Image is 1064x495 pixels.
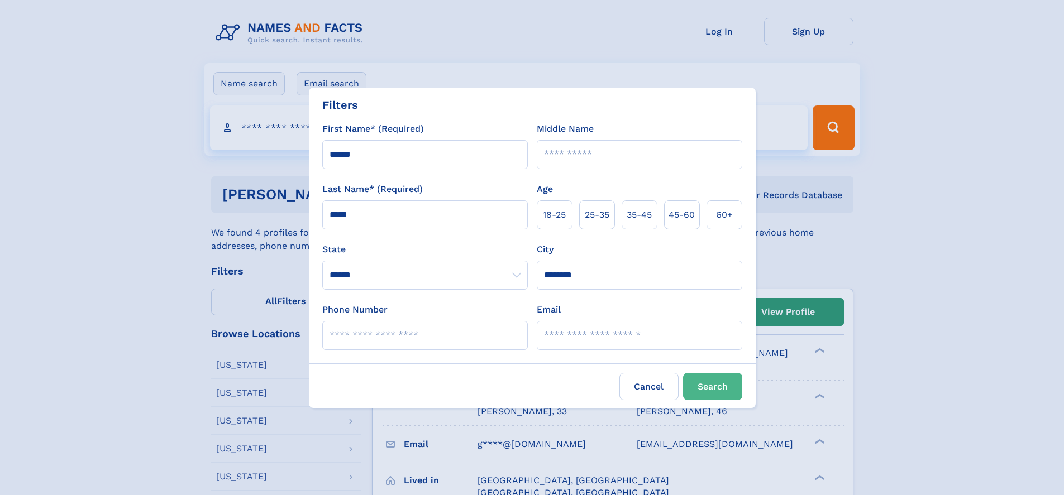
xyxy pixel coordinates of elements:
[322,303,388,316] label: Phone Number
[322,182,423,196] label: Last Name* (Required)
[543,208,566,222] span: 18‑25
[537,303,561,316] label: Email
[322,122,424,136] label: First Name* (Required)
[716,208,733,222] span: 60+
[537,122,594,136] label: Middle Name
[683,373,742,400] button: Search
[669,208,695,222] span: 45‑60
[322,97,358,113] div: Filters
[585,208,609,222] span: 25‑35
[537,182,553,196] label: Age
[627,208,652,222] span: 35‑45
[322,243,528,256] label: State
[537,243,554,256] label: City
[619,373,679,400] label: Cancel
